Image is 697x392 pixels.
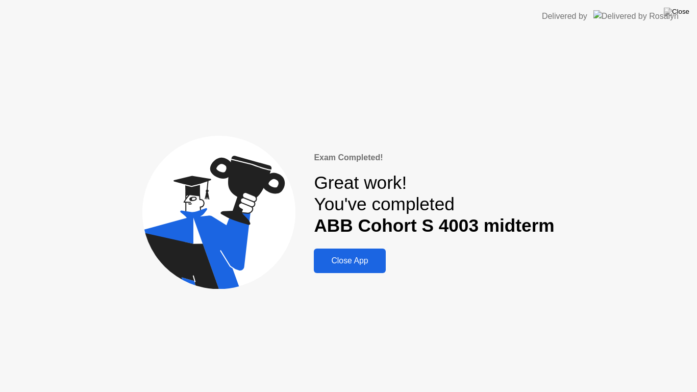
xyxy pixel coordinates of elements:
img: Close [664,8,689,16]
button: Close App [314,249,385,273]
div: Great work! You've completed [314,172,554,237]
div: Close App [317,256,382,265]
b: ABB Cohort S 4003 midterm [314,215,554,235]
img: Delivered by Rosalyn [593,10,679,22]
div: Delivered by [542,10,587,22]
div: Exam Completed! [314,152,554,164]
